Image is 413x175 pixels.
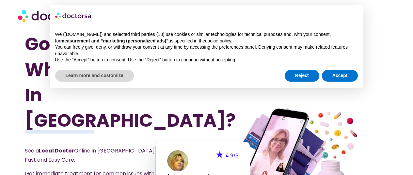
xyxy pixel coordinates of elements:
p: You can freely give, deny, or withdraw your consent at any time by accessing the preferences pane... [55,44,358,57]
h1: Got Sick While Traveling In [GEOGRAPHIC_DATA]? [25,31,179,133]
span: 4.9/5 [226,152,238,159]
strong: Local Doctor [39,147,74,154]
button: Reject [285,70,319,82]
span: See a Online in [GEOGRAPHIC_DATA] – Fast and Easy Care. [25,147,159,164]
p: Use the “Accept” button to consent. Use the “Reject” button to continue without accepting. [55,57,358,63]
button: Learn more and customize [55,70,134,82]
img: logo [55,10,92,21]
button: Accept [322,70,358,82]
p: We ([DOMAIN_NAME]) and selected third parties (13) use cookies or similar technologies for techni... [55,31,358,44]
strong: measurement and “marketing (personalized ads)” [60,38,168,43]
a: cookie policy [205,38,231,43]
